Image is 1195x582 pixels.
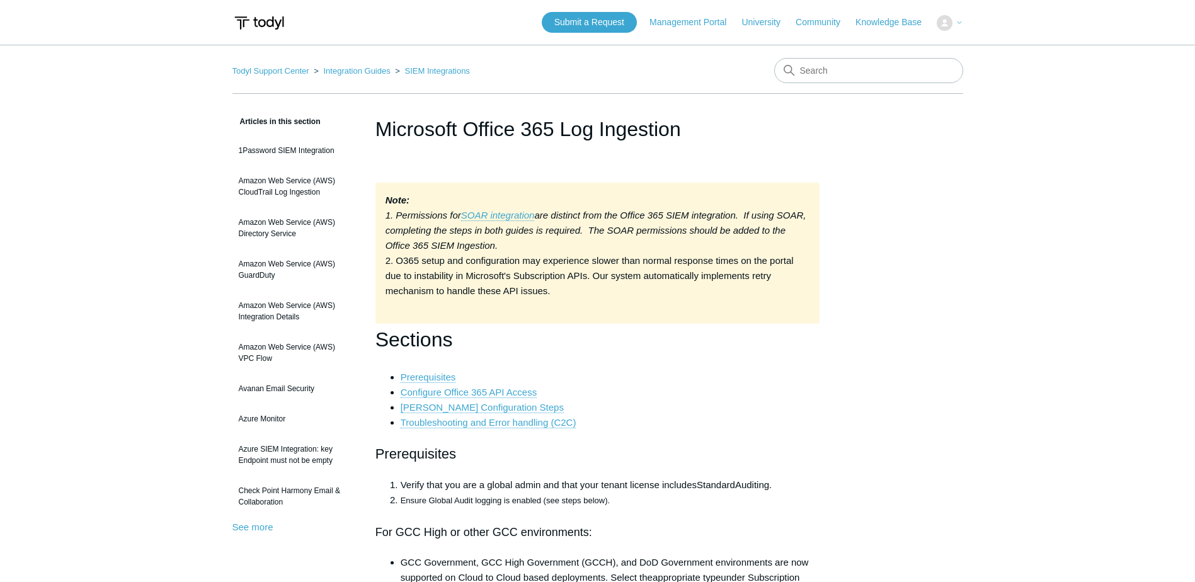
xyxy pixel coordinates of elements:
a: Azure Monitor [232,407,357,431]
a: Integration Guides [323,66,390,76]
span: For GCC High or other GCC environments: [375,526,592,539]
a: Submit a Request [542,12,637,33]
a: Todyl Support Center [232,66,309,76]
strong: Note: [386,195,409,205]
span: . [769,479,772,490]
li: SIEM Integrations [392,66,470,76]
a: 1Password SIEM Integration [232,139,357,163]
a: Management Portal [649,16,739,29]
a: SOAR integration [461,210,535,221]
div: 2. O365 setup and configuration may experience slower than normal response times on the portal du... [375,183,820,324]
a: Azure SIEM Integration: key Endpoint must not be empty [232,437,357,472]
a: Community [796,16,853,29]
span: Standard [697,479,735,490]
a: University [741,16,792,29]
a: Knowledge Base [855,16,934,29]
a: Amazon Web Service (AWS) CloudTrail Log Ingestion [232,169,357,204]
span: Auditing [735,479,769,490]
h1: Sections [375,324,820,356]
em: are distinct from the Office 365 SIEM integration. If using SOAR, completing the steps in both gu... [386,210,806,251]
h1: Microsoft Office 365 Log Ingestion [375,114,820,144]
a: Amazon Web Service (AWS) VPC Flow [232,335,357,370]
span: Verify that you are a global admin and that your tenant license includes [401,479,697,490]
a: SIEM Integrations [405,66,470,76]
a: See more [232,522,273,532]
input: Search [774,58,963,83]
a: [PERSON_NAME] Configuration Steps [401,402,564,413]
a: Amazon Web Service (AWS) GuardDuty [232,252,357,287]
a: Avanan Email Security [232,377,357,401]
span: Ensure Global Audit logging is enabled (see steps below). [401,496,610,505]
a: Amazon Web Service (AWS) Integration Details [232,294,357,329]
a: Prerequisites [401,372,456,383]
li: Integration Guides [311,66,392,76]
h2: Prerequisites [375,443,820,465]
a: Configure Office 365 API Access [401,387,537,398]
li: Todyl Support Center [232,66,312,76]
a: Amazon Web Service (AWS) Directory Service [232,210,357,246]
em: 1. Permissions for [386,210,461,220]
a: Troubleshooting and Error handling (C2C) [401,417,576,428]
span: Articles in this section [232,117,321,126]
img: Todyl Support Center Help Center home page [232,11,286,35]
a: Check Point Harmony Email & Collaboration [232,479,357,514]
